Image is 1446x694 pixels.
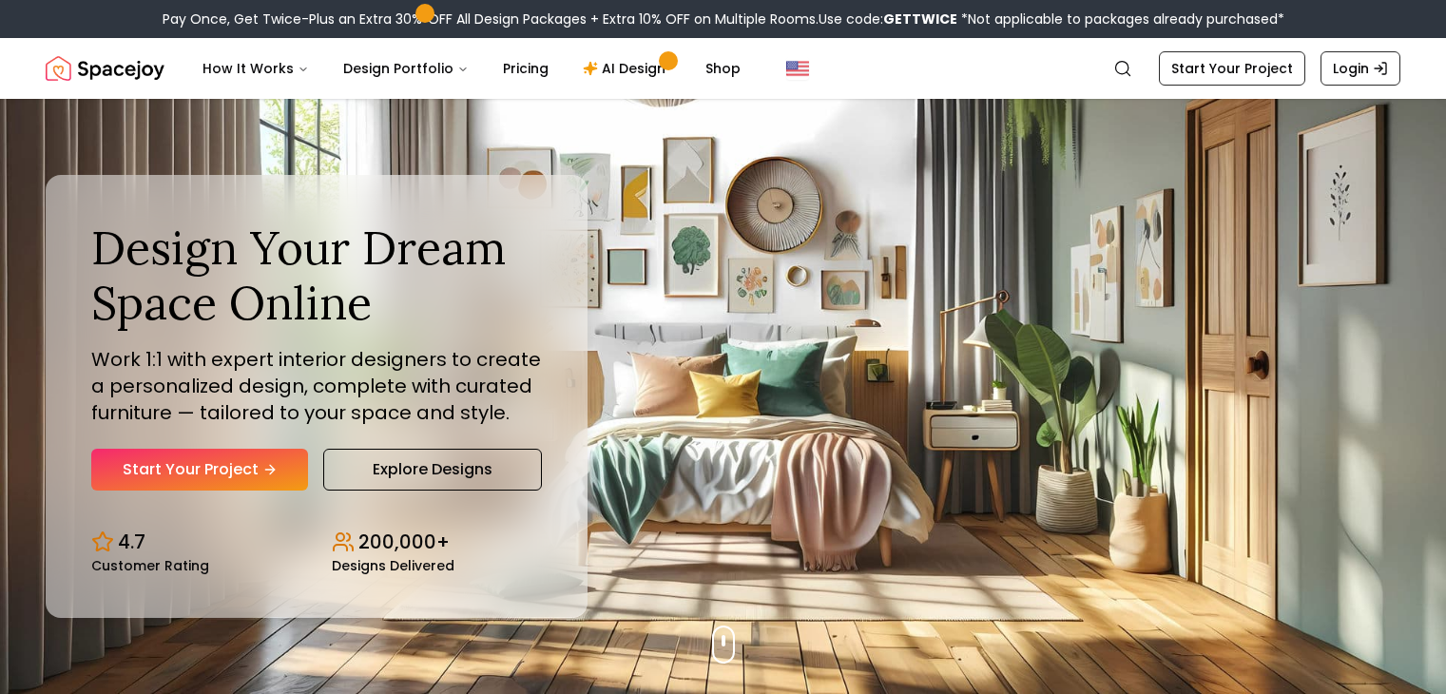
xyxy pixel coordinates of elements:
a: Shop [690,49,756,87]
div: Pay Once, Get Twice-Plus an Extra 30% OFF All Design Packages + Extra 10% OFF on Multiple Rooms. [163,10,1284,29]
div: Design stats [91,513,542,572]
nav: Main [187,49,756,87]
small: Designs Delivered [332,559,454,572]
p: 4.7 [118,529,145,555]
a: AI Design [568,49,686,87]
small: Customer Rating [91,559,209,572]
a: Explore Designs [323,449,542,491]
a: Start Your Project [91,449,308,491]
button: Design Portfolio [328,49,484,87]
a: Spacejoy [46,49,164,87]
nav: Global [46,38,1400,99]
a: Login [1321,51,1400,86]
h1: Design Your Dream Space Online [91,221,542,330]
button: How It Works [187,49,324,87]
span: Use code: [819,10,957,29]
p: 200,000+ [358,529,450,555]
a: Pricing [488,49,564,87]
p: Work 1:1 with expert interior designers to create a personalized design, complete with curated fu... [91,346,542,426]
span: *Not applicable to packages already purchased* [957,10,1284,29]
a: Start Your Project [1159,51,1305,86]
img: Spacejoy Logo [46,49,164,87]
img: United States [786,57,809,80]
b: GETTWICE [883,10,957,29]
